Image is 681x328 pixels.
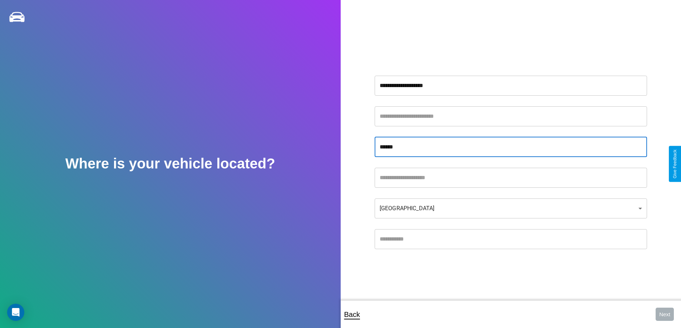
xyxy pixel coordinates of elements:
div: Give Feedback [672,150,677,178]
h2: Where is your vehicle located? [65,156,275,172]
button: Next [656,308,674,321]
div: Open Intercom Messenger [7,304,24,321]
p: Back [344,308,360,321]
div: [GEOGRAPHIC_DATA] [375,198,647,218]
